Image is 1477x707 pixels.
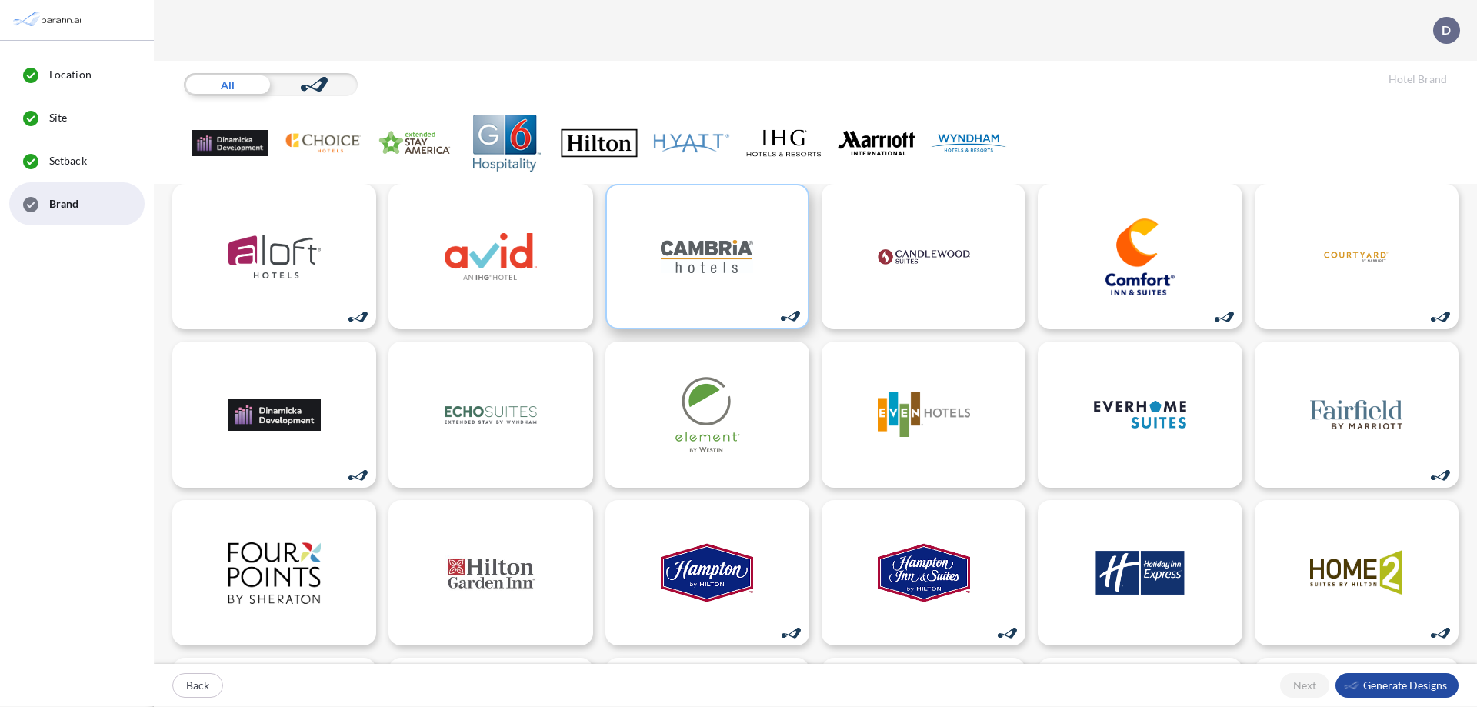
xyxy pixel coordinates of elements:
[1094,376,1186,453] img: logo
[745,115,822,172] img: IHG
[930,115,1007,172] img: Wyndham
[878,218,970,295] img: logo
[376,115,453,172] img: Extended Stay America
[12,5,86,34] img: Parafin
[661,218,753,295] img: logo
[445,535,537,612] img: logo
[561,115,638,172] img: Hilton
[1335,673,1459,698] button: Generate Designs
[661,535,753,612] img: logo
[878,376,970,453] img: logo
[284,115,361,172] img: Choice
[661,376,753,453] img: logo
[49,110,67,125] span: Site
[49,67,92,82] span: Location
[1094,535,1186,612] img: logo
[1310,535,1402,612] img: logo
[192,115,268,172] img: .Dev Family
[1344,679,1359,692] img: smallLogo-95f25c18.png
[186,678,209,693] p: Back
[878,535,970,612] img: logo
[228,376,321,453] img: logo
[49,153,87,168] span: Setback
[228,218,321,295] img: logo
[445,218,537,295] img: logo
[468,115,545,172] img: G6 Hospitality
[228,535,321,612] img: logo
[1310,376,1402,453] img: logo
[49,196,79,212] span: Brand
[172,673,223,698] button: Back
[838,115,915,172] img: Marriott
[653,115,730,172] img: Hyatt
[1094,218,1186,295] img: logo
[1442,23,1451,37] p: D
[1310,218,1402,295] img: logo
[1363,678,1447,693] p: Generate Designs
[184,73,271,96] div: All
[445,376,537,453] img: logo
[1389,73,1447,86] h5: Hotel Brand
